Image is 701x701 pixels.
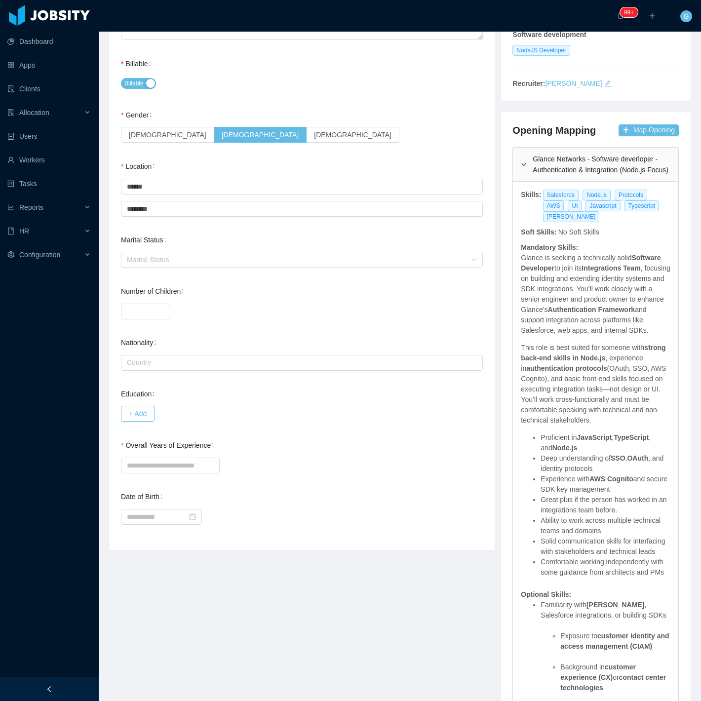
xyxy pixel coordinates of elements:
[521,343,670,426] p: This role is best suited for someone with , experience in (OAuth, SSO, AWS Cognito), and basic fr...
[521,243,578,251] strong: Mandatory Skills:
[583,190,611,200] span: Node.js
[611,454,625,462] strong: SSO
[512,123,596,137] h4: Opening Mapping
[222,131,299,139] span: [DEMOGRAPHIC_DATA]
[129,131,206,139] span: [DEMOGRAPHIC_DATA]
[526,364,607,372] strong: authentication protocols
[560,673,666,692] strong: contact center technologies
[560,663,636,681] strong: customer experience (CX)
[586,601,644,609] strong: [PERSON_NAME]
[7,174,91,194] a: icon: profileTasks
[7,228,14,234] i: icon: book
[121,304,170,319] input: Number of Children
[19,227,29,235] span: HR
[521,161,527,167] i: icon: right
[627,454,648,462] strong: OAuth
[121,78,156,89] button: Billable
[121,162,158,170] label: Location
[582,264,641,272] strong: Integrations Team
[543,200,564,211] span: AWS
[7,251,14,258] i: icon: setting
[521,191,541,198] strong: Skills:
[121,458,220,473] input: Overall Years of Experience
[541,515,670,536] li: Ability to work across multiple technical teams and domains
[521,590,571,598] strong: Optional Skills:
[521,253,670,336] p: Glance is seeking a technically solid to join its , focusing on building and extending identity s...
[7,126,91,146] a: icon: robotUsers
[521,228,556,236] strong: Soft Skills:
[577,433,612,441] strong: JavaScript
[512,31,586,39] strong: Software development
[543,190,579,200] span: Salesforce
[568,200,582,211] span: UI
[614,433,649,441] strong: TypeScript
[512,45,570,56] span: NodeJS Developer
[619,124,679,136] button: icon: plusMap Opening
[513,148,678,181] div: icon: rightGlance Networks - Software deverloper - Authentication & Integration (Node.js Focus)
[189,513,196,520] i: icon: calendar
[521,254,661,272] strong: Software Developer
[7,204,14,211] i: icon: line-chart
[7,32,91,51] a: icon: pie-chartDashboard
[541,536,670,557] li: Solid communication skills for interfacing with stakeholders and technical leads
[615,190,647,200] span: Protocols
[121,236,170,244] label: Marital Status
[124,78,144,88] span: Billable
[7,109,14,116] i: icon: solution
[552,444,578,452] strong: Node.js
[19,109,49,117] span: Allocation
[541,495,670,515] li: Great plus if the person has worked in an integrations team before.
[121,441,218,449] label: Overall Years of Experience
[314,131,391,139] span: [DEMOGRAPHIC_DATA]
[684,10,689,22] span: G
[471,257,477,264] i: icon: down
[512,79,545,87] strong: Recruiter:
[541,432,670,453] li: Proficient in , , and
[589,475,633,483] strong: AWS Cognito
[121,339,160,347] label: Nationality
[541,474,670,495] li: Experience with and secure SDK key management
[121,111,156,119] label: Gender
[121,390,158,398] label: Education
[543,211,600,222] span: [PERSON_NAME]
[7,150,91,170] a: icon: userWorkers
[121,406,155,422] button: + Add
[545,79,602,87] a: [PERSON_NAME]
[121,287,188,295] label: Number of Children
[19,203,43,211] span: Reports
[121,493,166,501] label: Date of Birth
[557,227,600,237] div: No Soft Skills
[617,12,624,19] i: icon: bell
[560,632,669,650] strong: customer identity and access management (CIAM)
[7,79,91,99] a: icon: auditClients
[585,200,620,211] span: Javascript
[649,12,656,19] i: icon: plus
[127,255,466,265] div: Marital Status
[541,453,670,474] li: Deep understanding of , , and identity protocols
[548,306,635,313] strong: Authentication Framework
[541,557,670,578] li: Comfortable working independently with some guidance from architects and PMs
[541,600,670,631] li: Familiarity with , Salesforce integrations, or building SDKs
[620,7,638,17] sup: 205
[7,55,91,75] a: icon: appstoreApps
[19,251,60,259] span: Configuration
[604,80,611,87] i: icon: edit
[121,60,155,68] label: Billable
[560,631,670,662] li: Exposure to
[624,200,660,211] span: Typescript
[521,344,665,362] strong: strong back-end skills in Node.js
